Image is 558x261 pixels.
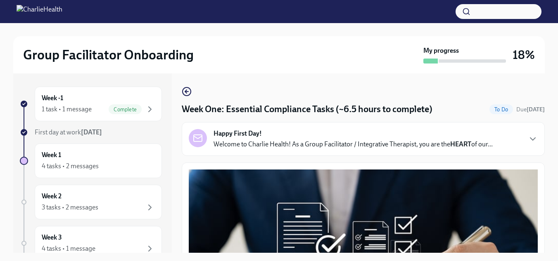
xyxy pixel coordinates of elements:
span: Due [516,106,545,113]
h6: Week -1 [42,94,63,103]
h4: Week One: Essential Compliance Tasks (~6.5 hours to complete) [182,103,432,115]
strong: Happy First Day! [214,129,262,138]
a: Week 14 tasks • 2 messages [20,143,162,178]
strong: My progress [423,46,459,55]
span: To Do [489,106,513,113]
div: 4 tasks • 1 message [42,244,95,253]
a: Week 23 tasks • 2 messages [20,185,162,219]
strong: [DATE] [81,128,102,136]
strong: HEART [450,140,471,148]
span: September 15th, 2025 10:00 [516,106,545,113]
p: Welcome to Charlie Health! As a Group Facilitator / Integrative Therapist, you are the of our... [214,140,493,149]
div: 4 tasks • 2 messages [42,162,99,171]
span: First day at work [35,128,102,136]
img: CharlieHealth [17,5,62,18]
a: First day at work[DATE] [20,128,162,137]
h6: Week 1 [42,150,61,160]
h6: Week 2 [42,192,62,201]
span: Complete [109,106,142,113]
strong: [DATE] [527,106,545,113]
a: Week 34 tasks • 1 message [20,226,162,261]
h3: 18% [513,47,535,62]
h6: Week 3 [42,233,62,242]
h2: Group Facilitator Onboarding [23,47,194,63]
div: 1 task • 1 message [42,105,92,114]
div: 3 tasks • 2 messages [42,203,98,212]
a: Week -11 task • 1 messageComplete [20,87,162,121]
